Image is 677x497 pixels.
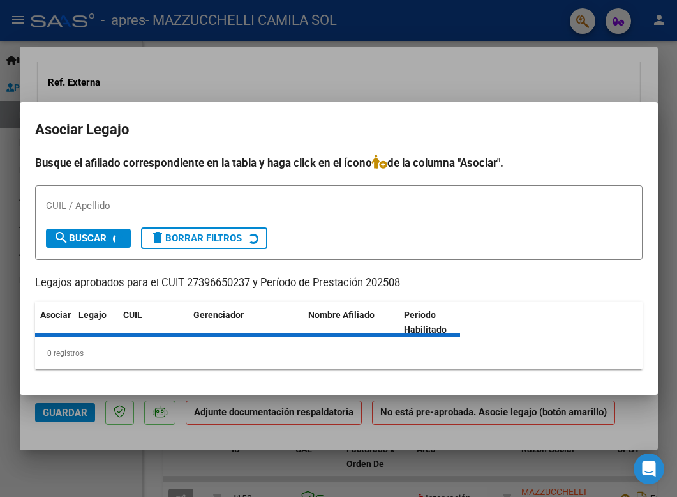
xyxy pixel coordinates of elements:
span: Nombre Afiliado [308,310,375,320]
span: Asociar [40,310,71,320]
mat-icon: search [54,230,69,245]
span: Buscar [54,233,107,244]
div: Open Intercom Messenger [634,454,664,484]
h4: Busque el afiliado correspondiente en la tabla y haga click en el ícono de la columna "Asociar". [35,155,643,171]
p: Legajos aprobados para el CUIT 27396650237 y Período de Prestación 202508 [35,275,643,291]
h2: Asociar Legajo [35,118,643,142]
datatable-header-cell: CUIL [118,302,188,344]
datatable-header-cell: Gerenciador [188,302,303,344]
datatable-header-cell: Nombre Afiliado [303,302,399,344]
div: 0 registros [35,337,643,369]
datatable-header-cell: Asociar [35,302,73,344]
span: Legajo [78,310,107,320]
span: Borrar Filtros [150,233,242,244]
span: Periodo Habilitado [404,310,447,335]
mat-icon: delete [150,230,165,245]
span: Gerenciador [193,310,244,320]
button: Borrar Filtros [141,227,267,249]
datatable-header-cell: Periodo Habilitado [399,302,485,344]
button: Buscar [46,229,131,248]
datatable-header-cell: Legajo [73,302,118,344]
span: CUIL [123,310,142,320]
